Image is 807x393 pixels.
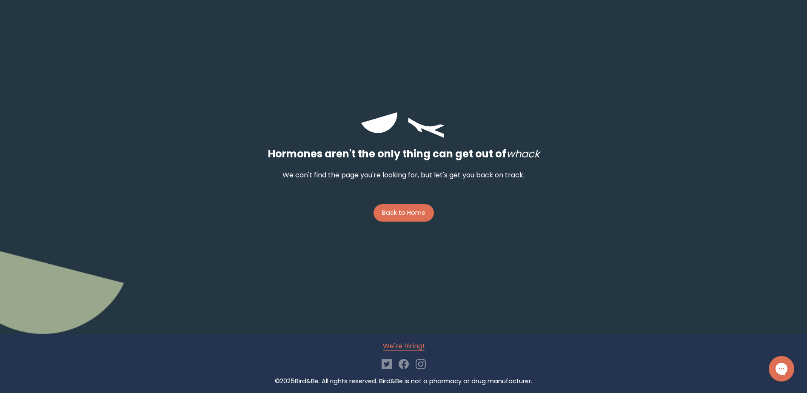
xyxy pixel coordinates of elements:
[506,147,539,161] em: whack
[383,341,425,351] a: We're hiring!
[374,187,434,222] a: Back to Home
[268,146,539,161] h1: Hormones aren't the only thing can get out of
[282,170,525,180] p: We can't find the page you're looking for, but let's get you back on track.
[7,377,800,386] p: © 2025 Bird&Be. All rights reserved. Bird&Be is not a pharmacy or drug manufacturer.
[764,353,798,384] iframe: Gorgias live chat messenger
[374,204,434,222] button: Back to Home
